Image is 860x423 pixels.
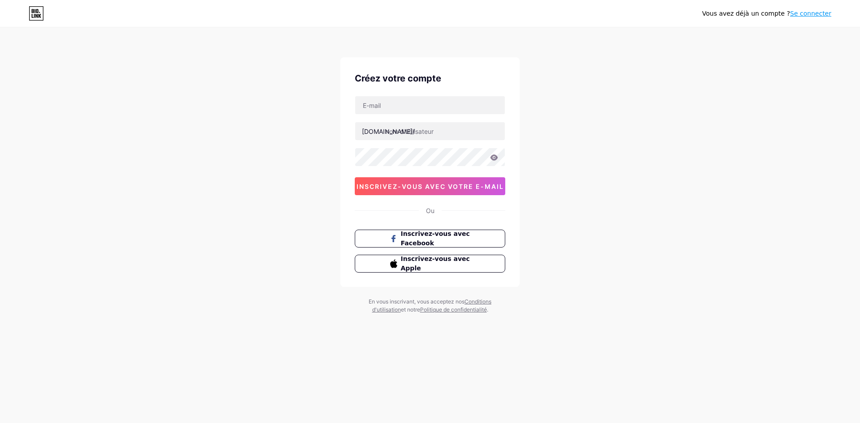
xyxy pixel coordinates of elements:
[426,207,434,214] font: Ou
[369,298,464,305] font: En vous inscrivant, vous acceptez nos
[401,306,420,313] font: et notre
[355,255,505,273] button: Inscrivez-vous avec Apple
[355,73,441,84] font: Créez votre compte
[355,230,505,248] button: Inscrivez-vous avec Facebook
[702,10,790,17] font: Vous avez déjà un compte ?
[355,122,505,140] input: nom d'utilisateur
[790,10,831,17] a: Se connecter
[362,128,415,135] font: [DOMAIN_NAME]/
[420,306,487,313] a: Politique de confidentialité
[355,96,505,114] input: E-mail
[401,255,470,272] font: Inscrivez-vous avec Apple
[357,183,504,190] font: inscrivez-vous avec votre e-mail
[487,306,488,313] font: .
[355,177,505,195] button: inscrivez-vous avec votre e-mail
[401,230,470,247] font: Inscrivez-vous avec Facebook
